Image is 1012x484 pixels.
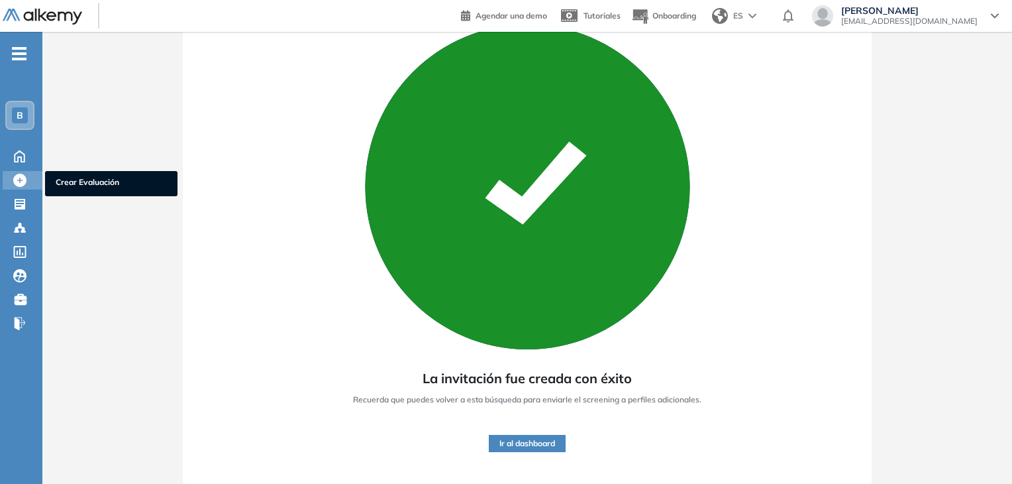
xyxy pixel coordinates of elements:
[423,369,632,389] span: La invitación fue creada con éxito
[489,435,566,452] button: Ir al dashboard
[17,110,23,121] span: B
[652,11,696,21] span: Onboarding
[712,8,728,24] img: world
[841,5,978,16] span: [PERSON_NAME]
[12,52,26,55] i: -
[461,7,547,23] a: Agendar una demo
[476,11,547,21] span: Agendar una demo
[56,176,167,191] span: Crear Evaluación
[841,16,978,27] span: [EMAIL_ADDRESS][DOMAIN_NAME]
[748,13,756,19] img: arrow
[583,11,621,21] span: Tutoriales
[353,394,701,406] span: Recuerda que puedes volver a esta búsqueda para enviarle el screening a perfiles adicionales.
[631,2,696,30] button: Onboarding
[3,9,82,25] img: Logo
[733,10,743,22] span: ES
